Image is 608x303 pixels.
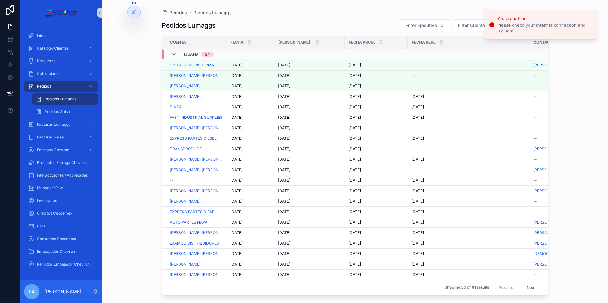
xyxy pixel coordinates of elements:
span: -- [533,157,537,162]
span: [DATE] [349,73,361,78]
a: [DATE] [278,167,341,172]
span: [DATE] [411,251,424,256]
span: -- [533,104,537,110]
span: [DATE] [278,251,290,256]
span: [DATE] [230,251,243,256]
span: [DATE] [278,63,290,68]
span: [DATE] [230,73,243,78]
span: [DATE] [278,73,290,78]
a: [DATE] [230,199,270,204]
span: [DATE] [230,209,243,214]
span: Productos Entrega Chevron [37,160,87,165]
span: [DATE] [278,209,290,214]
a: [DATE] [278,115,341,120]
span: [PERSON_NAME] [533,167,564,172]
span: [DATE] [411,157,424,162]
a: -- [533,104,580,110]
a: [PERSON_NAME] [PERSON_NAME] [170,157,223,162]
a: [DATE] [230,188,270,193]
a: -- [533,84,580,89]
a: [DATE] [230,251,270,256]
a: DISTRIBUIDORA DERMAT [170,63,216,68]
span: [DATE] [411,230,424,235]
span: Inicio [37,33,46,38]
a: [DATE] [411,209,526,214]
a: [DEMOGRAPHIC_DATA][PERSON_NAME] [533,251,580,256]
span: [DATE] [411,94,424,99]
span: [DATE] [349,241,361,246]
span: [DATE] [278,136,290,141]
a: [DATE] [230,73,270,78]
span: -- [411,84,415,89]
a: -- [533,178,580,183]
a: [DATE] [278,188,341,193]
span: Consumos Cescemex [37,236,76,241]
a: AUTO PARTES NAPA [170,220,223,225]
a: PIMPA [170,104,223,110]
a: [DATE] [278,178,341,183]
a: -- [411,146,526,151]
span: [DATE] [349,104,361,110]
a: [DATE] [411,136,526,141]
a: Pedidos Lumaggs [32,93,98,105]
span: [DATE] [278,220,290,225]
a: [PERSON_NAME] [170,94,201,99]
span: Facturas Lumaggs [37,122,70,127]
span: [DATE] [278,157,290,162]
span: Inventarios [37,198,57,203]
a: [PERSON_NAME] [533,146,580,151]
span: -- [411,167,415,172]
a: [PERSON_NAME] [170,84,223,89]
a: Interaccciones / Actividades [24,170,98,181]
button: Select Button [400,19,450,31]
a: [DATE] [278,146,341,151]
a: [PERSON_NAME] [533,241,564,246]
a: Emabajador Chevron [24,246,98,257]
span: [DATE] [411,220,424,225]
span: [DATE] [349,63,361,68]
a: [DATE] [230,178,270,183]
a: [DATE] [411,94,526,99]
a: Cotizaciones [24,68,98,79]
span: Pedidos [169,10,187,16]
span: Manager View [37,185,63,191]
a: [DATE] [349,73,404,78]
span: [DATE] [411,241,424,246]
img: App logo [45,8,77,18]
span: [PERSON_NAME] [170,199,201,204]
a: [DATE] [349,188,404,193]
span: [PERSON_NAME] [533,63,564,68]
a: Pedidos [24,81,98,92]
a: [PERSON_NAME] [170,199,223,204]
a: [PERSON_NAME] [PERSON_NAME] [170,73,223,78]
a: Pedidos Galsa [32,106,98,118]
span: [PERSON_NAME] [170,84,201,89]
a: [DATE] [278,63,341,68]
span: [DATE] [230,220,243,225]
a: -- [533,157,580,162]
a: [PERSON_NAME] [533,167,580,172]
span: Filter Cuenta [458,22,485,29]
span: -- [533,178,537,183]
a: [PERSON_NAME] [PERSON_NAME] [170,251,223,256]
a: PIMPA [170,104,182,110]
span: [PERSON_NAME] [533,230,564,235]
a: [DATE] [278,104,341,110]
span: [DATE] [349,136,361,141]
span: [PERSON_NAME] [PERSON_NAME] [PERSON_NAME] [170,167,223,172]
a: [DATE] [278,84,341,89]
a: [DATE] [411,157,526,162]
span: [DATE] [230,157,243,162]
a: EXPRESS PARTES DIESEL [170,136,217,141]
span: [DATE] [349,220,361,225]
a: -- [411,63,526,68]
a: [DATE] [278,125,341,131]
a: EXPRESS PARTES DIESEL [170,209,223,214]
span: [DATE] [411,199,424,204]
a: -- [411,125,526,131]
span: -- [411,146,415,151]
